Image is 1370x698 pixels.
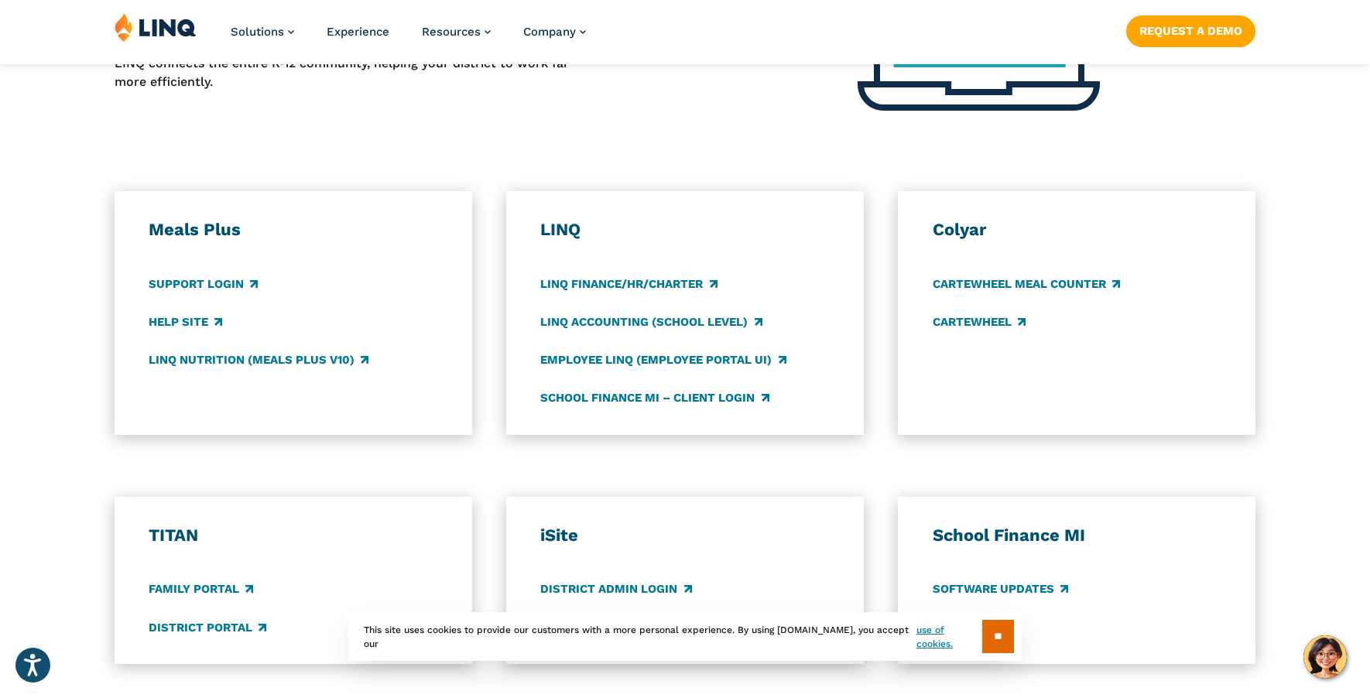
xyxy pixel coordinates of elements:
[149,581,253,598] a: Family Portal
[231,25,284,39] span: Solutions
[231,25,294,39] a: Solutions
[540,351,786,368] a: Employee LINQ (Employee Portal UI)
[523,25,576,39] span: Company
[540,313,762,330] a: LINQ Accounting (school level)
[149,219,437,241] h3: Meals Plus
[540,219,829,241] h3: LINQ
[540,389,769,406] a: School Finance MI – Client Login
[540,275,717,293] a: LINQ Finance/HR/Charter
[327,25,389,39] a: Experience
[933,219,1221,241] h3: Colyar
[1126,12,1255,46] nav: Button Navigation
[933,313,1026,330] a: CARTEWHEEL
[523,25,586,39] a: Company
[149,619,266,636] a: District Portal
[1303,635,1347,679] button: Hello, have a question? Let’s chat.
[115,54,570,92] p: LINQ connects the entire K‑12 community, helping your district to work far more efficiently.
[422,25,491,39] a: Resources
[933,275,1120,293] a: CARTEWHEEL Meal Counter
[149,313,222,330] a: Help Site
[933,581,1068,598] a: Software Updates
[916,623,982,651] a: use of cookies.
[348,612,1022,661] div: This site uses cookies to provide our customers with a more personal experience. By using [DOMAIN...
[540,525,829,546] h3: iSite
[115,12,197,42] img: LINQ | K‑12 Software
[422,25,481,39] span: Resources
[149,525,437,546] h3: TITAN
[933,525,1221,546] h3: School Finance MI
[149,275,258,293] a: Support Login
[231,12,586,63] nav: Primary Navigation
[540,581,691,598] a: District Admin Login
[149,351,368,368] a: LINQ Nutrition (Meals Plus v10)
[1126,15,1255,46] a: Request a Demo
